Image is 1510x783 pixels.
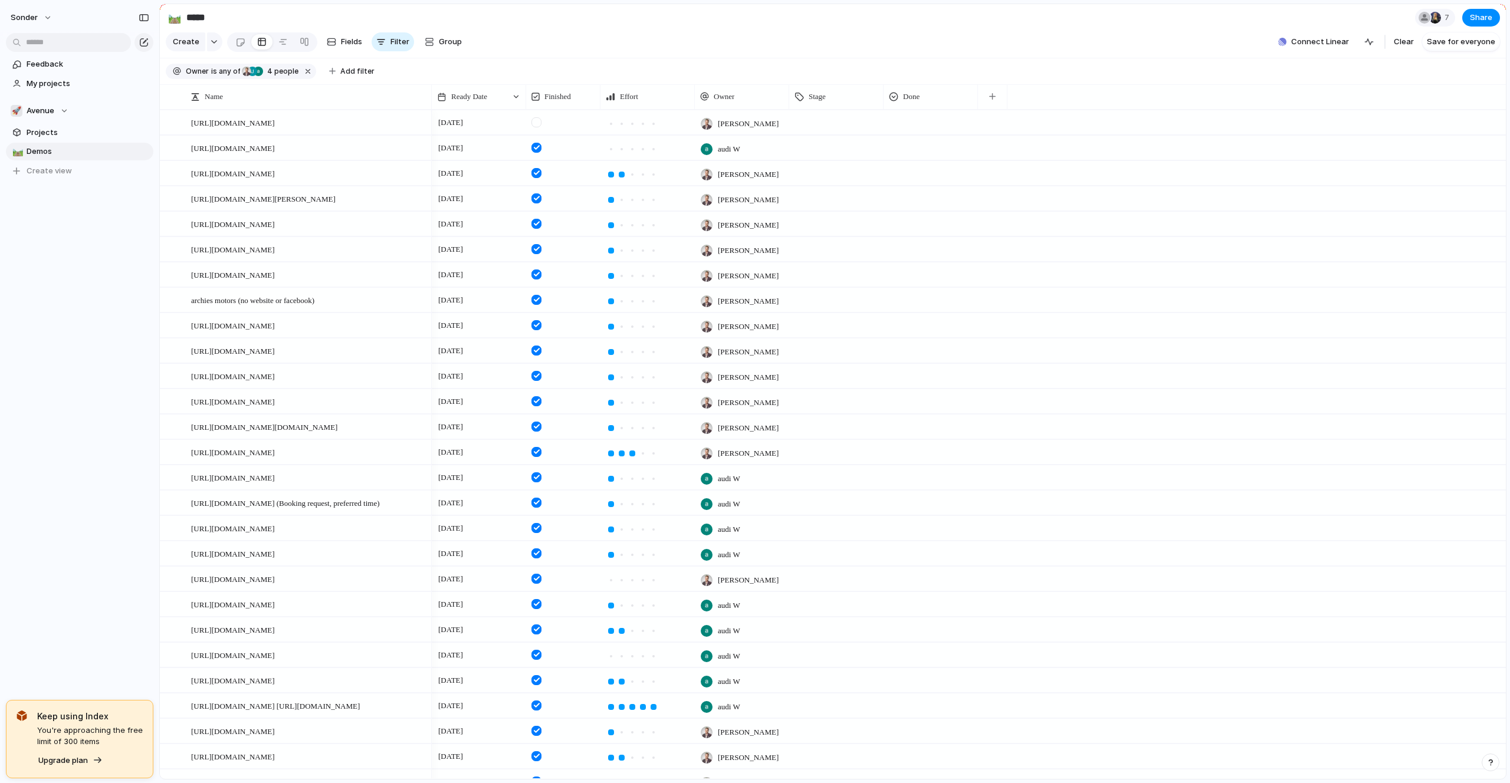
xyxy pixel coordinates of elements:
button: 🚀Avenue [6,102,153,120]
span: [DATE] [435,420,466,434]
span: [DATE] [435,116,466,130]
a: Projects [6,124,153,142]
span: [DATE] [435,699,466,713]
span: audi W [718,676,740,687]
button: Create [166,32,205,51]
button: sonder [5,8,58,27]
span: [DATE] [435,394,466,409]
span: people [264,66,298,77]
span: Clear [1394,36,1414,48]
span: [DATE] [435,166,466,180]
span: [URL][DOMAIN_NAME] [191,623,275,636]
span: audi W [718,473,740,485]
button: Fields [322,32,367,51]
span: [DATE] [435,724,466,738]
span: [URL][DOMAIN_NAME][PERSON_NAME] [191,192,336,205]
button: Upgrade plan [35,752,106,769]
span: [URL][DOMAIN_NAME] [191,445,275,459]
span: Keep using Index [37,710,143,722]
span: Projects [27,127,149,139]
span: [PERSON_NAME] [718,371,779,383]
span: [DATE] [435,445,466,459]
span: [URL][DOMAIN_NAME] [191,724,275,738]
span: [URL][DOMAIN_NAME] [191,572,275,585]
span: [URL][DOMAIN_NAME] [191,394,275,408]
span: [DATE] [435,217,466,231]
span: Owner [714,91,734,103]
span: [DATE] [435,648,466,662]
a: My projects [6,75,153,93]
span: 4 [264,67,274,75]
button: Group [419,32,468,51]
span: [DATE] [435,749,466,764]
span: Fields [341,36,362,48]
span: Feedback [27,58,149,70]
span: [PERSON_NAME] [718,346,779,358]
span: [DATE] [435,242,466,256]
span: [URL][DOMAIN_NAME] [191,242,275,256]
span: [URL][DOMAIN_NAME][DOMAIN_NAME] [191,420,337,433]
span: [URL][DOMAIN_NAME] [191,166,275,180]
button: Share [1462,9,1500,27]
span: 7 [1445,12,1453,24]
span: [DATE] [435,547,466,561]
span: [URL][DOMAIN_NAME] [URL][DOMAIN_NAME] [191,699,360,712]
div: 🛤️ [12,145,21,159]
span: [DATE] [435,572,466,586]
span: [URL][DOMAIN_NAME] [191,344,275,357]
span: [PERSON_NAME] [718,726,779,738]
span: [PERSON_NAME] [718,219,779,231]
span: [PERSON_NAME] [718,245,779,256]
span: Owner [186,66,209,77]
span: Upgrade plan [38,755,88,766]
span: [URL][DOMAIN_NAME] [191,217,275,231]
button: isany of [209,65,242,78]
button: 🛤️ [165,8,184,27]
span: Create view [27,165,72,177]
span: [URL][DOMAIN_NAME] [191,648,275,662]
span: Finished [544,91,571,103]
span: [DATE] [435,623,466,637]
button: Connect Linear [1273,33,1354,51]
a: 🛤️Demos [6,143,153,160]
span: [DATE] [435,496,466,510]
span: [URL][DOMAIN_NAME] [191,141,275,154]
span: any of [217,66,240,77]
span: archies motors (no website or facebook) [191,293,314,307]
span: [URL][DOMAIN_NAME] [191,116,275,129]
span: My projects [27,78,149,90]
span: [DATE] [435,471,466,485]
span: audi W [718,650,740,662]
span: You're approaching the free limit of 300 items [37,725,143,748]
button: Filter [372,32,414,51]
span: [PERSON_NAME] [718,448,779,459]
span: Stage [809,91,826,103]
span: Effort [620,91,638,103]
span: [PERSON_NAME] [718,321,779,333]
span: Group [439,36,462,48]
span: audi W [718,498,740,510]
button: 4 people [241,65,301,78]
span: [URL][DOMAIN_NAME] [191,471,275,484]
span: [URL][DOMAIN_NAME] [191,673,275,687]
span: Filter [390,36,409,48]
span: audi W [718,524,740,535]
span: [PERSON_NAME] [718,574,779,586]
span: [DATE] [435,344,466,358]
span: Save for everyone [1427,36,1495,48]
span: Done [903,91,920,103]
button: 🛤️ [11,146,22,157]
span: [DATE] [435,369,466,383]
span: [DATE] [435,318,466,333]
span: [URL][DOMAIN_NAME] (Booking request, preferred time) [191,496,380,509]
span: Create [173,36,199,48]
span: [URL][DOMAIN_NAME] [191,749,275,763]
span: [PERSON_NAME] [718,194,779,206]
span: [PERSON_NAME] [718,118,779,130]
div: 🚀 [11,105,22,117]
div: 🛤️ [168,9,181,25]
span: [DATE] [435,268,466,282]
span: [PERSON_NAME] [718,295,779,307]
span: [DATE] [435,192,466,206]
span: [URL][DOMAIN_NAME] [191,369,275,383]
